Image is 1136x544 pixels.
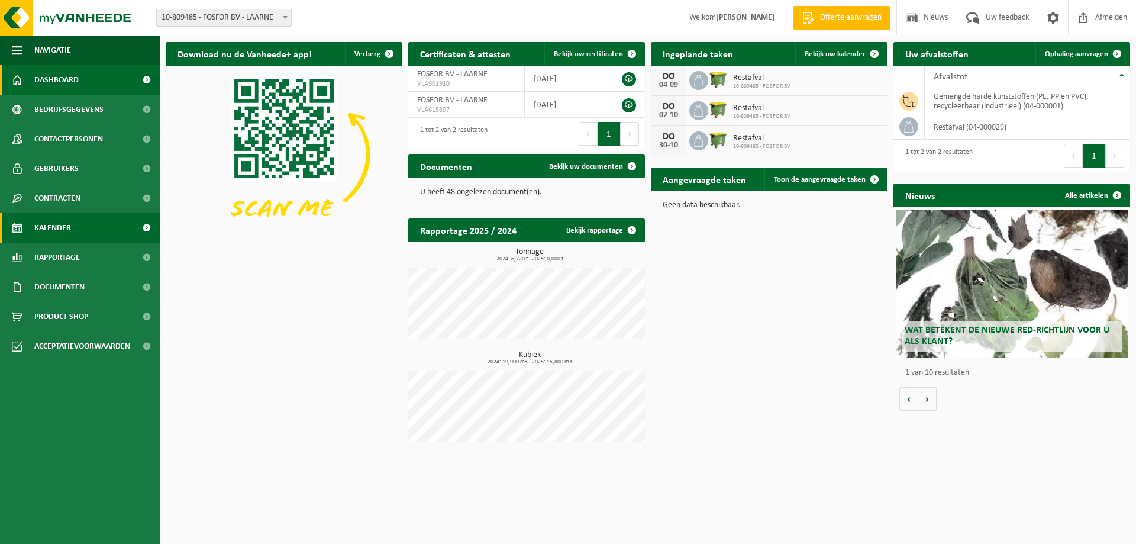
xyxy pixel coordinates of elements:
[525,92,599,118] td: [DATE]
[918,387,937,411] button: Volgende
[157,9,291,26] span: 10-809485 - FOSFOR BV - LAARNE
[733,143,790,150] span: 10-809485 - FOSFOR BV
[549,163,623,170] span: Bekijk uw documenten
[708,99,728,120] img: WB-1100-HPE-GN-50
[345,42,401,66] button: Verberg
[708,69,728,89] img: WB-1100-HPE-GN-50
[899,143,973,169] div: 1 tot 2 van 2 resultaten
[525,66,599,92] td: [DATE]
[598,122,621,146] button: 1
[657,132,680,141] div: DO
[1106,144,1124,168] button: Next
[651,168,758,191] h2: Aangevraagde taken
[34,331,130,361] span: Acceptatievoorwaarden
[1035,42,1129,66] a: Ophaling aanvragen
[1064,144,1083,168] button: Previous
[1083,144,1106,168] button: 1
[166,42,324,65] h2: Download nu de Vanheede+ app!
[716,13,775,22] strong: [PERSON_NAME]
[657,81,680,89] div: 04-09
[905,369,1124,377] p: 1 van 10 resultaten
[764,168,886,191] a: Toon de aangevraagde taken
[893,42,980,65] h2: Uw afvalstoffen
[34,124,103,154] span: Contactpersonen
[934,72,967,82] span: Afvalstof
[733,113,790,120] span: 10-809485 - FOSFOR BV
[795,42,886,66] a: Bekijk uw kalender
[554,50,623,58] span: Bekijk uw certificaten
[417,105,515,115] span: VLA615897
[733,83,790,90] span: 10-809485 - FOSFOR BV
[34,95,104,124] span: Bedrijfsgegevens
[663,201,876,210] p: Geen data beschikbaar.
[420,188,633,197] p: U heeft 48 ongelezen document(en).
[657,102,680,111] div: DO
[579,122,598,146] button: Previous
[557,218,644,242] a: Bekijk rapportage
[408,218,528,242] h2: Rapportage 2025 / 2024
[34,154,79,184] span: Gebruikers
[733,73,790,83] span: Restafval
[417,96,488,105] span: FOSFOR BV - LAARNE
[896,210,1128,358] a: Wat betekent de nieuwe RED-richtlijn voor u als klant?
[733,134,790,143] span: Restafval
[34,213,71,243] span: Kalender
[657,141,680,150] div: 30-10
[651,42,745,65] h2: Ingeplande taken
[925,114,1130,140] td: restafval (04-000029)
[34,302,88,331] span: Product Shop
[156,9,292,27] span: 10-809485 - FOSFOR BV - LAARNE
[899,387,918,411] button: Vorige
[793,6,890,30] a: Offerte aanvragen
[925,88,1130,114] td: gemengde harde kunststoffen (PE, PP en PVC), recycleerbaar (industrieel) (04-000001)
[733,104,790,113] span: Restafval
[34,36,71,65] span: Navigatie
[544,42,644,66] a: Bekijk uw certificaten
[414,351,645,365] h3: Kubiek
[708,130,728,150] img: WB-1100-HPE-GN-50
[905,326,1109,346] span: Wat betekent de nieuwe RED-richtlijn voor u als klant?
[621,122,639,146] button: Next
[805,50,866,58] span: Bekijk uw kalender
[34,243,80,272] span: Rapportage
[166,66,402,243] img: Download de VHEPlus App
[414,256,645,262] span: 2024: 6,720 t - 2025: 0,000 t
[893,184,947,207] h2: Nieuws
[408,42,522,65] h2: Certificaten & attesten
[1056,184,1129,207] a: Alle artikelen
[417,79,515,89] span: VLA901910
[354,50,380,58] span: Verberg
[540,154,644,178] a: Bekijk uw documenten
[414,359,645,365] span: 2024: 19,900 m3 - 2025: 15,800 m3
[34,184,80,213] span: Contracten
[657,72,680,81] div: DO
[34,65,79,95] span: Dashboard
[417,70,488,79] span: FOSFOR BV - LAARNE
[657,111,680,120] div: 02-10
[408,154,484,178] h2: Documenten
[817,12,885,24] span: Offerte aanvragen
[414,121,488,147] div: 1 tot 2 van 2 resultaten
[414,248,645,262] h3: Tonnage
[34,272,85,302] span: Documenten
[774,176,866,184] span: Toon de aangevraagde taken
[1045,50,1108,58] span: Ophaling aanvragen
